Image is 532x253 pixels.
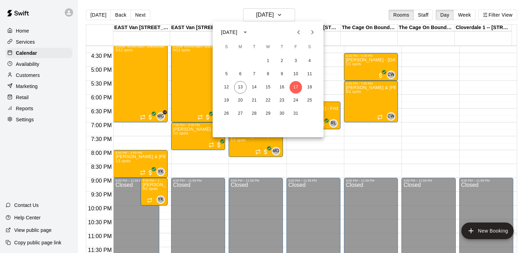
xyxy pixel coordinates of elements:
[262,55,274,67] button: 1
[262,40,274,54] span: Wednesday
[290,40,302,54] span: Friday
[234,107,247,120] button: 27
[220,40,233,54] span: Sunday
[248,81,260,94] button: 14
[220,94,233,107] button: 19
[234,40,247,54] span: Monday
[262,81,274,94] button: 15
[276,94,288,107] button: 23
[290,94,302,107] button: 24
[290,68,302,80] button: 10
[276,81,288,94] button: 16
[234,94,247,107] button: 20
[248,107,260,120] button: 28
[292,25,305,39] button: Previous month
[303,40,316,54] span: Saturday
[234,68,247,80] button: 6
[303,68,316,80] button: 11
[248,40,260,54] span: Tuesday
[305,25,319,39] button: Next month
[248,94,260,107] button: 21
[220,107,233,120] button: 26
[239,26,251,38] button: calendar view is open, switch to year view
[290,107,302,120] button: 31
[276,55,288,67] button: 2
[234,81,247,94] button: 13
[262,68,274,80] button: 8
[220,81,233,94] button: 12
[262,94,274,107] button: 22
[290,55,302,67] button: 3
[276,40,288,54] span: Thursday
[221,29,237,36] div: [DATE]
[276,107,288,120] button: 30
[303,55,316,67] button: 4
[276,68,288,80] button: 9
[262,107,274,120] button: 29
[303,94,316,107] button: 25
[303,81,316,94] button: 18
[290,81,302,94] button: 17
[248,68,260,80] button: 7
[220,68,233,80] button: 5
